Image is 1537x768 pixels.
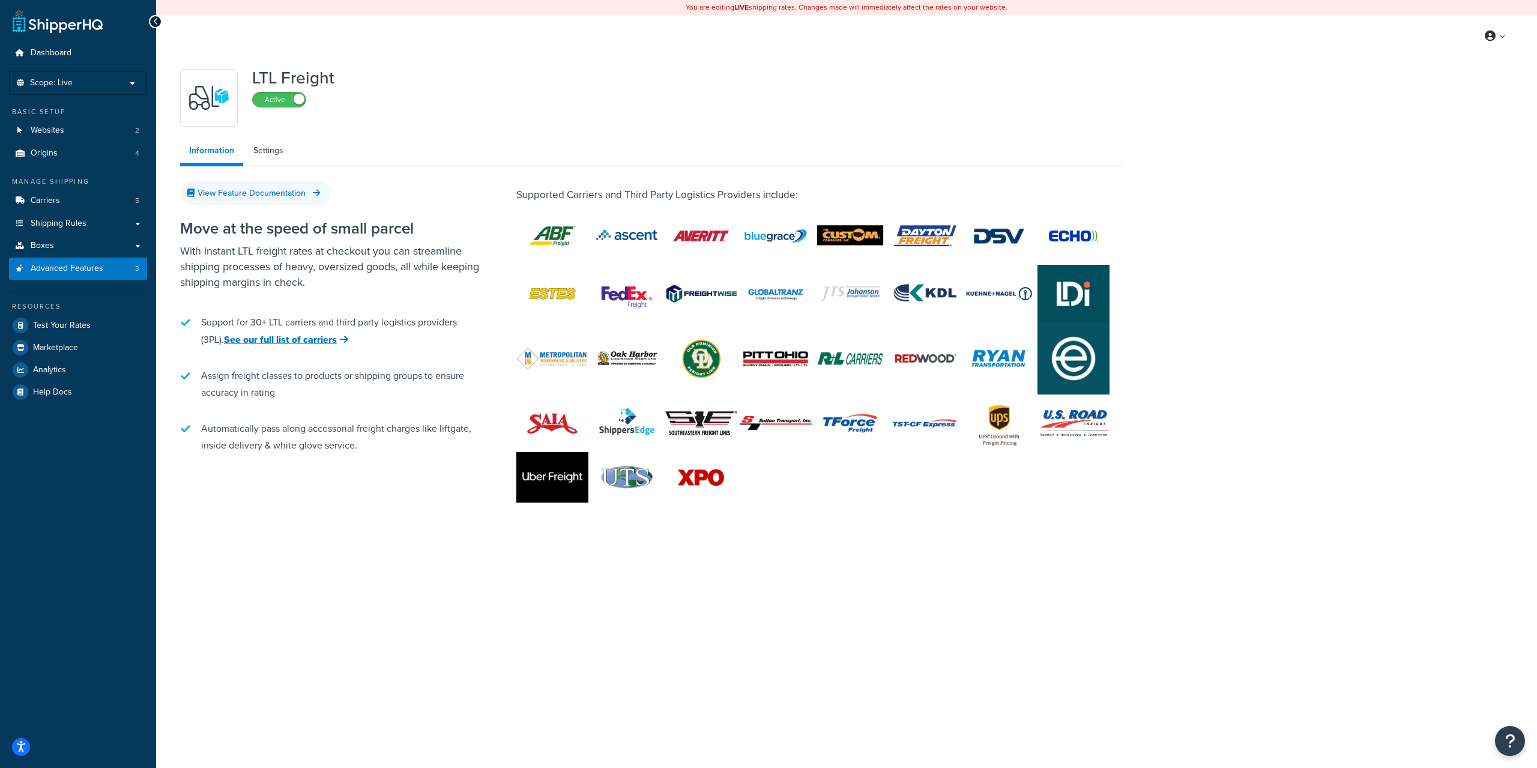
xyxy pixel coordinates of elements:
span: Origins [31,148,58,159]
h1: LTL Freight [252,69,334,87]
img: Uber Freight (Transplace) [516,452,588,503]
a: Boxes [9,235,147,257]
img: Custom Co Freight [814,211,886,261]
img: Metropolitan Warehouse & Delivery [516,347,588,370]
a: Analytics [9,359,147,381]
span: Websites [31,125,64,136]
img: Estes® [516,268,588,319]
img: SAIA [516,395,588,452]
li: Assign freight classes to products or shipping groups to ensure accuracy in rating [180,361,480,407]
img: US Road [1037,409,1110,438]
span: Shipping Rules [31,219,86,229]
span: 5 [135,196,139,206]
span: Dashboard [31,48,71,58]
img: Pitt Ohio [740,333,812,384]
img: y79ZsPf0fXUFUhFXDzUgf+ktZg5F2+ohG75+v3d2s1D9TjoU8PiyCIluIjV41seZevKCRuEjTPPOKHJsQcmKCXGdfprl3L4q7... [188,77,230,119]
a: Shipping Rules [9,213,147,235]
a: Settings [244,139,292,163]
div: Basic Setup [9,107,147,117]
b: LIVE [734,2,749,13]
span: Boxes [31,241,54,251]
a: Help Docs [9,381,147,403]
a: Carriers5 [9,190,147,212]
img: Ascent Freight [591,210,663,261]
span: Carriers [31,196,60,206]
img: ABF Freight™ [516,211,588,261]
button: Open Resource Center [1495,726,1525,756]
span: Marketplace [33,343,78,353]
img: BlueGrace Freight [740,207,812,265]
img: Averitt Freight [665,211,737,261]
a: Origins4 [9,142,147,165]
img: Old Dominion® [665,333,737,384]
img: Southeastern Freight Lines [665,411,737,435]
a: Websites2 [9,119,147,142]
a: Marketplace [9,337,147,358]
img: DSV Freight [963,211,1035,261]
a: Advanced Features3 [9,258,147,280]
img: R+L® [814,333,886,384]
img: FedEx Freight® [591,268,663,319]
img: Ship LDI Freight [1037,265,1110,322]
a: Dashboard [9,42,147,64]
li: Carriers [9,190,147,212]
label: Active [253,92,306,107]
a: Information [180,139,243,166]
span: Analytics [33,365,66,375]
img: TST-CF Express Freight™ [889,395,961,452]
h2: Move at the speed of small parcel [180,220,480,237]
div: Resources [9,301,147,312]
img: Sutton Transport Inc. [740,416,812,429]
img: Dayton Freight™ [889,211,961,261]
h5: Supported Carriers and Third Party Logistics Providers include: [516,190,1123,201]
li: Automatically pass along accessorial freight charges like liftgate, inside delivery & white glove... [180,414,480,460]
a: Test Your Rates [9,315,147,336]
img: KDL [889,268,961,319]
img: Evans Transportation [1037,322,1110,395]
img: Echo® Global Logistics [1037,211,1110,261]
li: Support for 30+ LTL carriers and third party logistics providers (3PL). [180,308,480,354]
img: TForce Freight [814,395,886,452]
p: With instant LTL freight rates at checkout you can streamline shipping processes of heavy, oversi... [180,243,480,290]
a: See our full list of carriers [224,333,348,346]
span: Help Docs [33,387,72,398]
img: ShippersEdge Freight [591,395,663,452]
span: 2 [135,125,139,136]
li: Advanced Features [9,258,147,280]
div: Manage Shipping [9,177,147,187]
img: Freightwise [665,284,737,303]
span: 3 [135,264,139,274]
li: Websites [9,119,147,142]
a: View Feature Documentation [180,181,330,205]
img: Oak Harbor Freight [591,330,663,387]
span: Scope: Live [30,78,73,88]
li: Origins [9,142,147,165]
img: Kuehne+Nagel LTL+ [963,268,1035,319]
img: UPS® Ground with Freight Pricing [963,398,1035,449]
img: XPO Logistics® [665,452,737,503]
img: Ryan Transportation Freight [963,330,1035,387]
img: UTS [591,464,663,491]
span: 4 [135,148,139,159]
img: GlobalTranz Freight [740,265,812,322]
span: Test Your Rates [33,321,91,331]
img: Redwood Logistics [889,333,961,384]
img: JTS Freight [814,265,886,322]
span: Advanced Features [31,264,103,274]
